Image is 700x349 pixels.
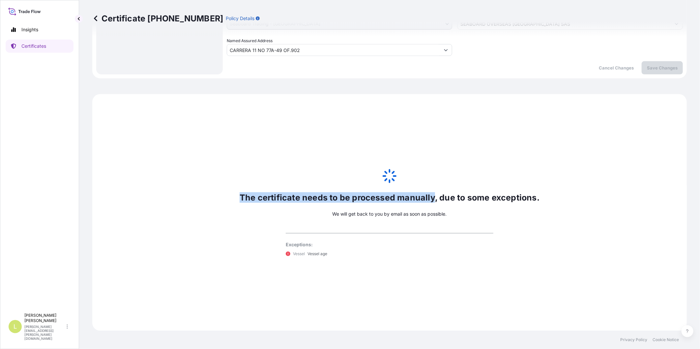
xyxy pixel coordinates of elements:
[6,23,73,36] a: Insights
[594,61,639,74] button: Cancel Changes
[333,211,447,217] p: We will get back to you by email as soon as possible.
[92,13,223,24] p: Certificate [PHONE_NUMBER]
[286,241,493,248] p: Exceptions:
[21,43,46,49] p: Certificates
[24,325,65,340] p: [PERSON_NAME][EMAIL_ADDRESS][PERSON_NAME][DOMAIN_NAME]
[599,65,634,71] p: Cancel Changes
[293,251,305,257] p: Vessel
[647,65,678,71] p: Save Changes
[24,313,65,323] p: [PERSON_NAME] [PERSON_NAME]
[653,337,679,342] a: Cookie Notice
[227,38,273,44] label: Named Assured Address
[21,26,38,33] p: Insights
[227,44,440,56] input: Named Assured Address
[6,40,73,53] a: Certificates
[620,337,647,342] a: Privacy Policy
[642,61,683,74] button: Save Changes
[440,44,452,56] button: Show suggestions
[226,15,254,22] p: Policy Details
[14,323,17,330] span: L
[307,251,327,257] p: Vessel age
[240,192,540,203] p: The certificate needs to be processed manually, due to some exceptions.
